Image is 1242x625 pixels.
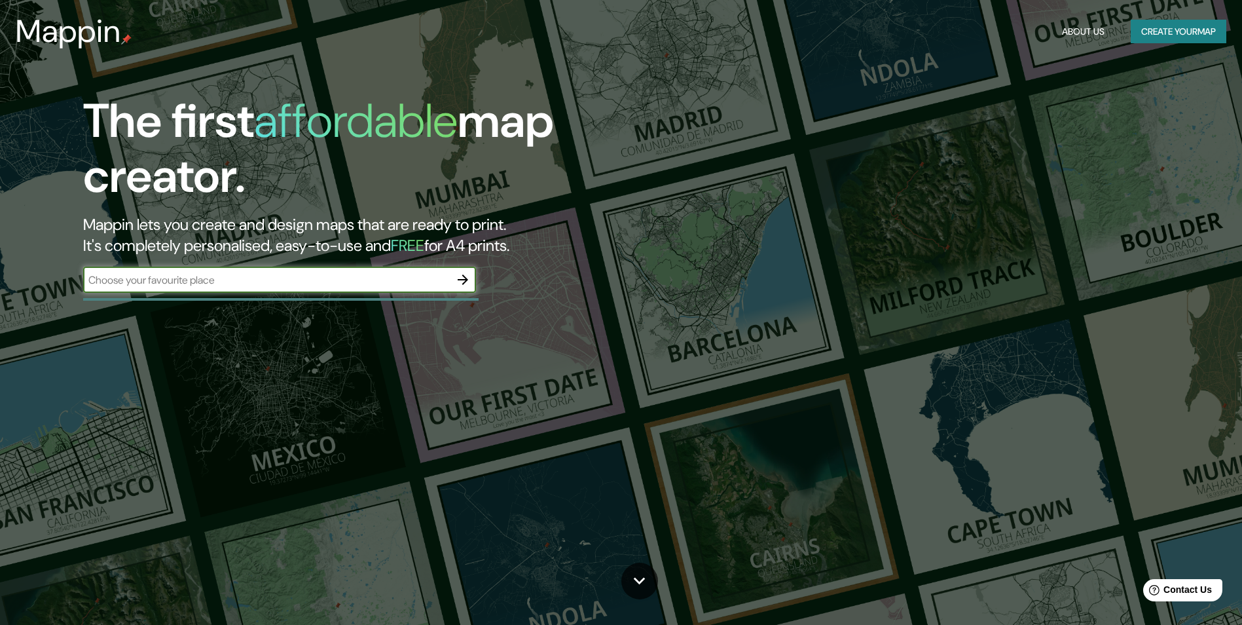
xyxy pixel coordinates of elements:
[16,13,121,50] h3: Mappin
[1131,20,1226,44] button: Create yourmap
[254,90,458,151] h1: affordable
[1125,574,1228,611] iframe: Help widget launcher
[1057,20,1110,44] button: About Us
[391,235,424,256] h5: FREE
[83,214,704,256] h2: Mappin lets you create and design maps that are ready to print. It's completely personalised, eas...
[121,34,132,45] img: mappin-pin
[83,94,704,214] h1: The first map creator.
[83,273,450,288] input: Choose your favourite place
